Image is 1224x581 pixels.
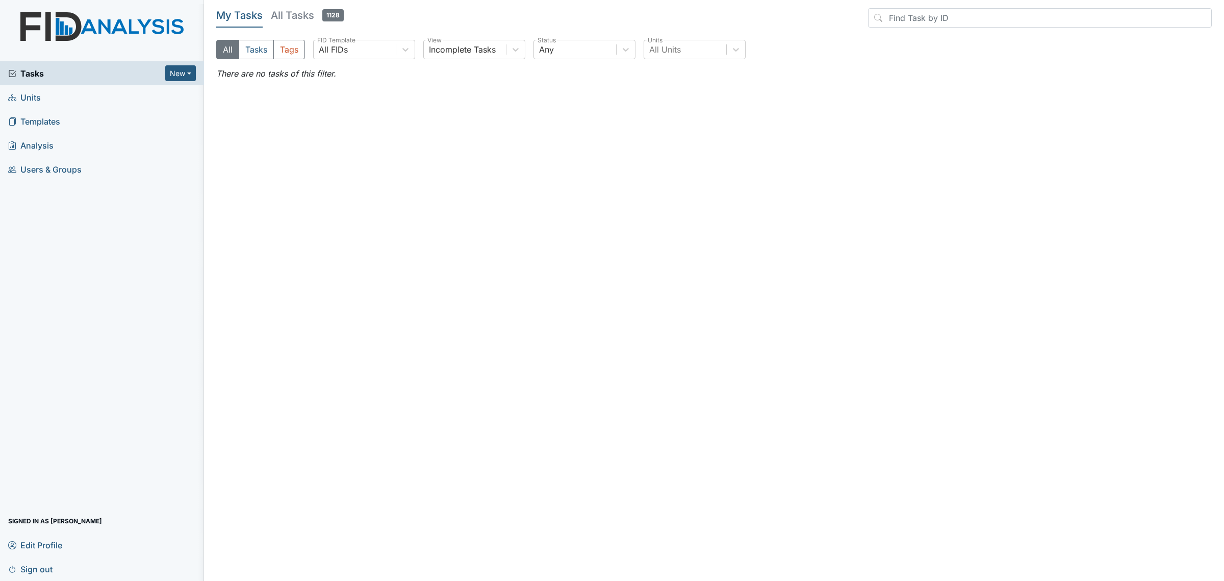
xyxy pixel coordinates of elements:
span: Sign out [8,561,53,577]
div: All FIDs [319,43,348,56]
button: Tasks [239,40,274,59]
button: New [165,65,196,81]
span: 1128 [322,9,344,21]
div: All Units [649,43,681,56]
button: Tags [273,40,305,59]
a: Tasks [8,67,165,80]
span: Signed in as [PERSON_NAME] [8,513,102,529]
h5: My Tasks [216,8,263,22]
div: Any [539,43,554,56]
button: All [216,40,239,59]
span: Edit Profile [8,537,62,553]
span: Templates [8,113,60,129]
h5: All Tasks [271,8,344,22]
span: Units [8,89,41,105]
em: There are no tasks of this filter. [216,68,336,79]
div: Incomplete Tasks [429,43,496,56]
span: Users & Groups [8,161,82,177]
input: Find Task by ID [868,8,1212,28]
div: Type filter [216,40,305,59]
span: Analysis [8,137,54,153]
